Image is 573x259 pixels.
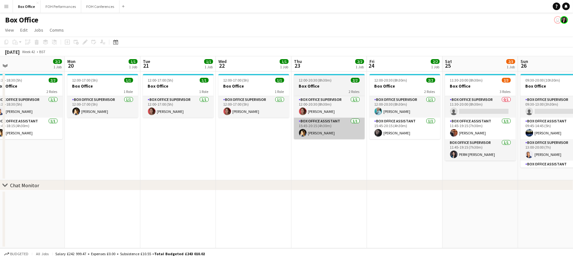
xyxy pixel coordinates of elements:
div: Chat Monitor [10,182,39,188]
span: Comms [50,27,64,33]
app-user-avatar: Millie Haldane [554,16,562,24]
a: Edit [18,26,30,34]
span: Edit [20,27,27,33]
div: Salary £242 999.47 + Expenses £0.00 + Subsistence £10.55 = [55,251,205,256]
div: BST [39,49,46,54]
a: Jobs [31,26,46,34]
app-user-avatar: Lexi Clare [560,16,568,24]
h1: Box Office [5,15,38,25]
button: Box Office [13,0,40,13]
span: Budgeted [10,252,28,256]
span: View [5,27,14,33]
button: FOH Conferences [81,0,119,13]
a: View [3,26,16,34]
a: Comms [47,26,66,34]
span: Total Budgeted £243 010.02 [154,251,205,256]
span: Jobs [34,27,43,33]
button: Budgeted [3,250,29,257]
div: [DATE] [5,49,20,55]
span: All jobs [35,251,50,256]
button: FOH Performances [40,0,81,13]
